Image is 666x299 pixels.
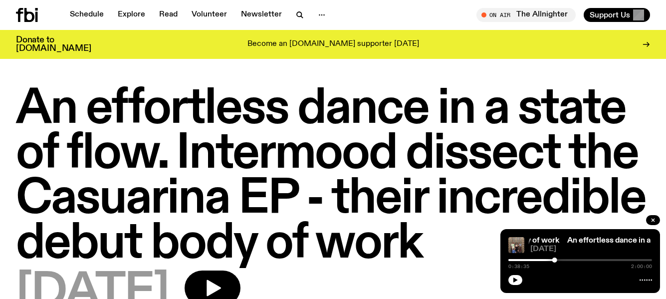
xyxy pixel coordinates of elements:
a: Volunteer [186,8,233,22]
p: Become an [DOMAIN_NAME] supporter [DATE] [247,40,419,49]
button: On AirThe Allnighter [476,8,576,22]
h3: Donate to [DOMAIN_NAME] [16,36,91,53]
span: [DATE] [530,246,652,253]
button: Support Us [584,8,650,22]
a: Schedule [64,8,110,22]
span: 2:00:00 [631,264,652,269]
h1: An effortless dance in a state of flow. Intermood dissect the Casuarina EP - their incredible deb... [16,87,650,267]
a: Read [153,8,184,22]
a: An effortless dance in a state of flow. Intermood dissect the Casuarina EP - their incredible deb... [169,237,559,245]
span: Support Us [590,10,630,19]
a: Newsletter [235,8,288,22]
a: Explore [112,8,151,22]
img: Situated in the music library where each wall is made up of shelves holding CDs, all five members... [508,237,524,253]
span: 0:38:35 [508,264,529,269]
